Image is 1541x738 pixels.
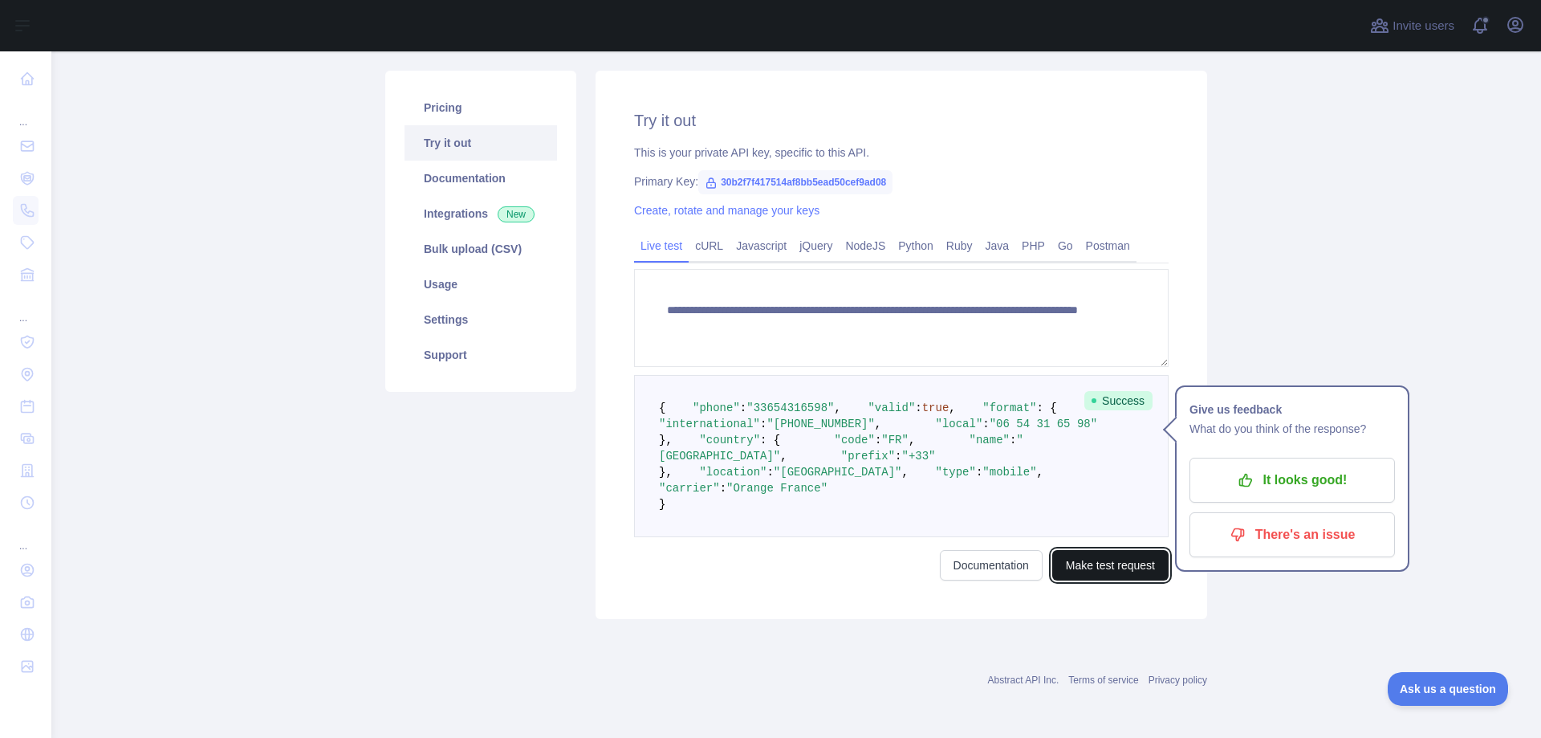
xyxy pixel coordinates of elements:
[892,233,940,259] a: Python
[760,434,780,446] span: : {
[990,418,1097,430] span: "06 54 31 65 98"
[881,434,909,446] span: "FR"
[1201,467,1383,494] p: It looks good!
[1084,391,1153,410] span: Success
[841,450,895,463] span: "prefix"
[1010,434,1016,446] span: :
[1149,675,1207,686] a: Privacy policy
[793,233,839,259] a: jQuery
[936,466,976,479] span: "type"
[1189,400,1395,419] h1: Give us feedback
[949,402,955,414] span: ,
[970,434,1010,446] span: "name"
[1015,233,1051,259] a: PHP
[979,233,1016,259] a: Java
[1037,466,1043,479] span: ,
[834,402,840,414] span: ,
[915,402,921,414] span: :
[659,466,673,479] span: },
[988,675,1059,686] a: Abstract API Inc.
[699,434,760,446] span: "country"
[976,466,982,479] span: :
[982,466,1036,479] span: "mobile"
[726,482,827,495] span: "Orange France"
[1068,675,1138,686] a: Terms of service
[13,520,39,552] div: ...
[699,466,766,479] span: "location"
[760,418,766,430] span: :
[1393,17,1454,35] span: Invite users
[405,125,557,161] a: Try it out
[698,170,892,194] span: 30b2f7f417514af8bb5ead50cef9ad08
[1388,672,1509,706] iframe: Toggle Customer Support
[405,196,557,231] a: Integrations New
[834,434,874,446] span: "code"
[405,267,557,302] a: Usage
[766,418,874,430] span: "[PHONE_NUMBER]"
[498,206,535,222] span: New
[909,434,915,446] span: ,
[1080,233,1136,259] a: Postman
[659,434,673,446] span: },
[868,402,915,414] span: "valid"
[774,466,902,479] span: "[GEOGRAPHIC_DATA]"
[720,482,726,495] span: :
[982,418,989,430] span: :
[634,204,819,217] a: Create, rotate and manage your keys
[405,337,557,373] a: Support
[940,233,979,259] a: Ruby
[634,233,689,259] a: Live test
[659,498,665,511] span: }
[740,402,746,414] span: :
[659,482,720,495] span: "carrier"
[405,161,557,196] a: Documentation
[1052,550,1169,581] button: Make test request
[1189,512,1395,557] button: There's an issue
[13,292,39,324] div: ...
[405,90,557,125] a: Pricing
[901,450,935,463] span: "+33"
[901,466,908,479] span: ,
[405,302,557,337] a: Settings
[1189,458,1395,503] button: It looks good!
[634,145,1169,161] div: This is your private API key, specific to this API.
[1201,521,1383,548] p: There's an issue
[922,402,949,414] span: true
[634,173,1169,190] div: Primary Key:
[405,231,557,267] a: Bulk upload (CSV)
[766,466,773,479] span: :
[780,450,787,463] span: ,
[1367,13,1458,39] button: Invite users
[13,96,39,128] div: ...
[730,233,793,259] a: Javascript
[1189,419,1395,438] p: What do you think of the response?
[982,402,1036,414] span: "format"
[1051,233,1080,259] a: Go
[935,418,982,430] span: "local"
[895,450,901,463] span: :
[839,233,892,259] a: NodeJS
[746,402,834,414] span: "33654316598"
[693,402,740,414] span: "phone"
[875,418,881,430] span: ,
[659,418,760,430] span: "international"
[940,550,1043,581] a: Documentation
[875,434,881,446] span: :
[1037,402,1057,414] span: : {
[659,402,665,414] span: {
[689,233,730,259] a: cURL
[634,109,1169,132] h2: Try it out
